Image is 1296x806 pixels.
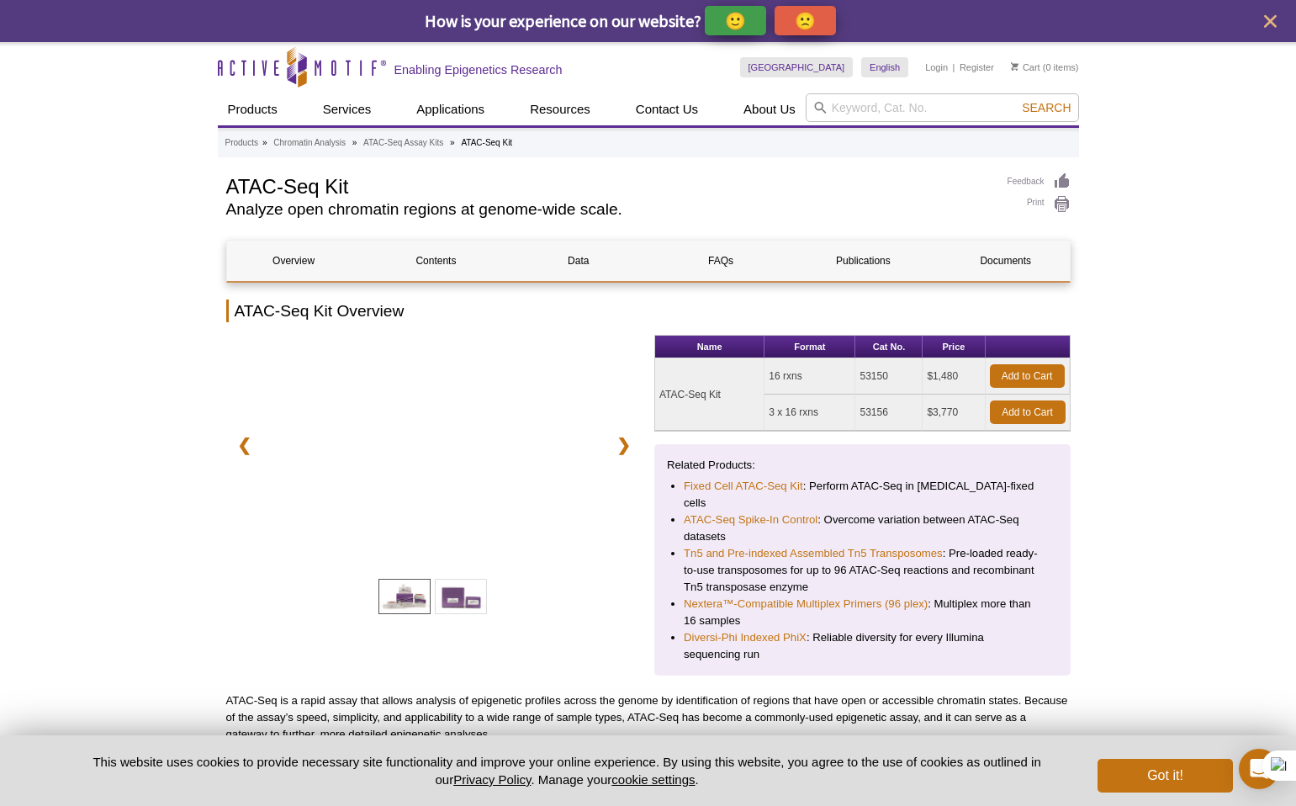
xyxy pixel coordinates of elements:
[453,772,531,787] a: Privacy Policy
[861,57,908,77] a: English
[1022,101,1071,114] span: Search
[855,395,923,431] td: 53156
[218,93,288,125] a: Products
[855,358,923,395] td: 53150
[406,93,495,125] a: Applications
[1008,172,1071,191] a: Feedback
[764,358,855,395] td: 16 rxns
[684,596,1041,629] li: : Multiplex more than 16 samples
[925,61,948,73] a: Login
[725,10,746,31] p: 🙂
[684,512,817,528] a: ATAC-Seq Spike-In Control
[226,300,1071,322] h2: ATAC-Seq Kit Overview
[1011,57,1079,77] li: (0 items)
[990,400,1066,424] a: Add to Cart
[227,241,361,281] a: Overview
[764,395,855,431] td: 3 x 16 rxns
[733,93,806,125] a: About Us
[1017,100,1076,115] button: Search
[684,478,1041,512] li: : Perform ATAC-Seq in [MEDICAL_DATA]-fixed cells
[369,241,503,281] a: Contents
[923,358,985,395] td: $1,480
[225,135,258,151] a: Products
[511,241,645,281] a: Data
[684,545,1041,596] li: : Pre-loaded ready-to-use transposomes for up to 96 ATAC-Seq reactions and recombinant Tn5 transp...
[461,138,512,147] li: ATAC-Seq Kit
[352,138,357,147] li: »
[667,457,1058,474] p: Related Products:
[520,93,600,125] a: Resources
[1239,749,1279,789] div: Open Intercom Messenger
[226,172,991,198] h1: ATAC-Seq Kit
[655,336,764,358] th: Name
[611,772,695,787] button: cookie settings
[273,135,346,151] a: Chromatin Analysis
[684,629,1041,663] li: : Reliable diversity for every Illumina sequencing run
[939,241,1072,281] a: Documents
[262,138,267,147] li: »
[855,336,923,358] th: Cat No.
[684,629,807,646] a: Diversi-Phi Indexed PhiX
[64,753,1071,788] p: This website uses cookies to provide necessary site functionality and improve your online experie...
[684,512,1041,545] li: : Overcome variation between ATAC-Seq datasets
[363,135,443,151] a: ATAC-Seq Assay Kits
[626,93,708,125] a: Contact Us
[684,478,803,495] a: Fixed Cell ATAC-Seq Kit
[1260,11,1281,32] button: close
[990,364,1065,388] a: Add to Cart
[653,241,787,281] a: FAQs
[764,336,855,358] th: Format
[795,10,816,31] p: 🙁
[923,336,985,358] th: Price
[450,138,455,147] li: »
[313,93,382,125] a: Services
[226,692,1071,743] p: ATAC-Seq is a rapid assay that allows analysis of epigenetic profiles across the genome by identi...
[684,545,943,562] a: Tn5 and Pre-indexed Assembled Tn5 Transposomes
[684,596,928,612] a: Nextera™-Compatible Multiplex Primers (96 plex)
[953,57,955,77] li: |
[1011,62,1018,71] img: Your Cart
[1098,759,1232,793] button: Got it!
[226,426,262,464] a: ❮
[394,62,563,77] h2: Enabling Epigenetics Research
[226,202,991,217] h2: Analyze open chromatin regions at genome-wide scale.
[1011,61,1040,73] a: Cart
[740,57,854,77] a: [GEOGRAPHIC_DATA]
[960,61,994,73] a: Register
[655,358,764,431] td: ATAC-Seq Kit
[1008,195,1071,214] a: Print
[425,10,701,31] span: How is your experience on our website?
[806,93,1079,122] input: Keyword, Cat. No.
[923,395,985,431] td: $3,770
[606,426,642,464] a: ❯
[796,241,930,281] a: Publications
